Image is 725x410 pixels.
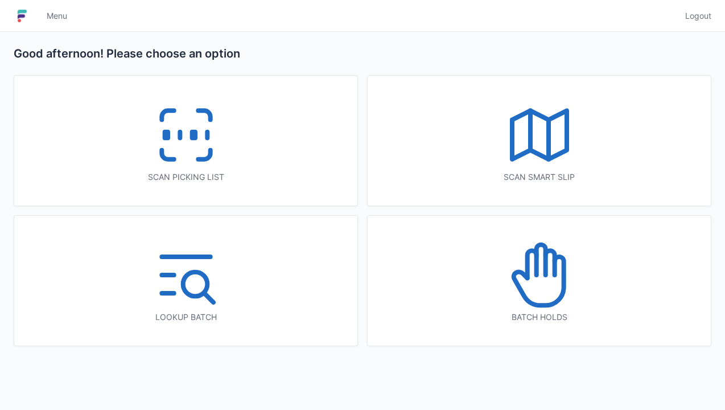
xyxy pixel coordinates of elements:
[678,6,711,26] a: Logout
[47,10,67,22] span: Menu
[367,75,711,206] a: Scan smart slip
[37,171,335,183] div: Scan picking list
[40,6,74,26] a: Menu
[390,171,688,183] div: Scan smart slip
[14,46,711,61] h2: Good afternoon! Please choose an option
[14,75,358,206] a: Scan picking list
[390,311,688,323] div: Batch holds
[685,10,711,22] span: Logout
[14,215,358,346] a: Lookup batch
[367,215,711,346] a: Batch holds
[14,7,31,25] img: logo-small.jpg
[37,311,335,323] div: Lookup batch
